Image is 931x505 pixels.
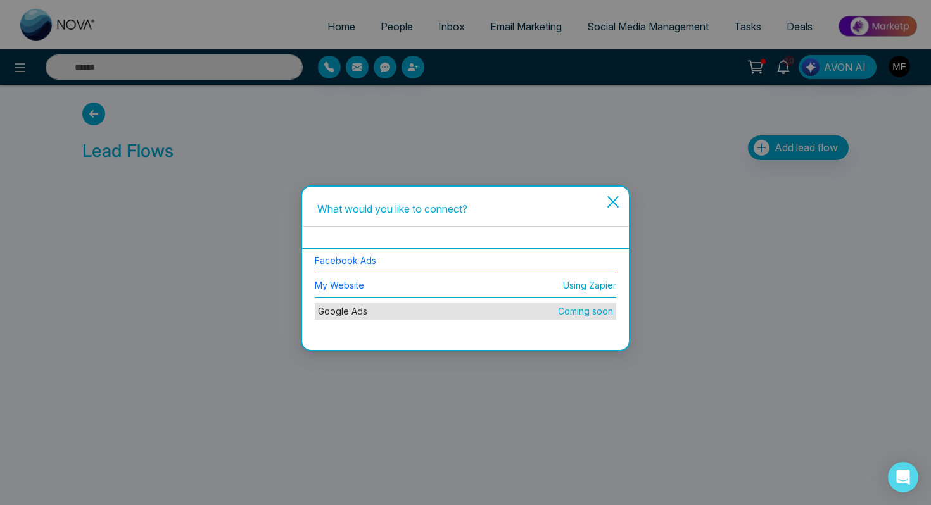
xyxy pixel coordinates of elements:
a: My Website [315,280,364,290]
button: Close [597,187,629,231]
div: Open Intercom Messenger [888,462,918,492]
div: What would you like to connect? [317,202,614,216]
span: Using Zapier [563,278,616,292]
span: close [605,194,621,209]
a: Facebook Ads [315,255,376,266]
